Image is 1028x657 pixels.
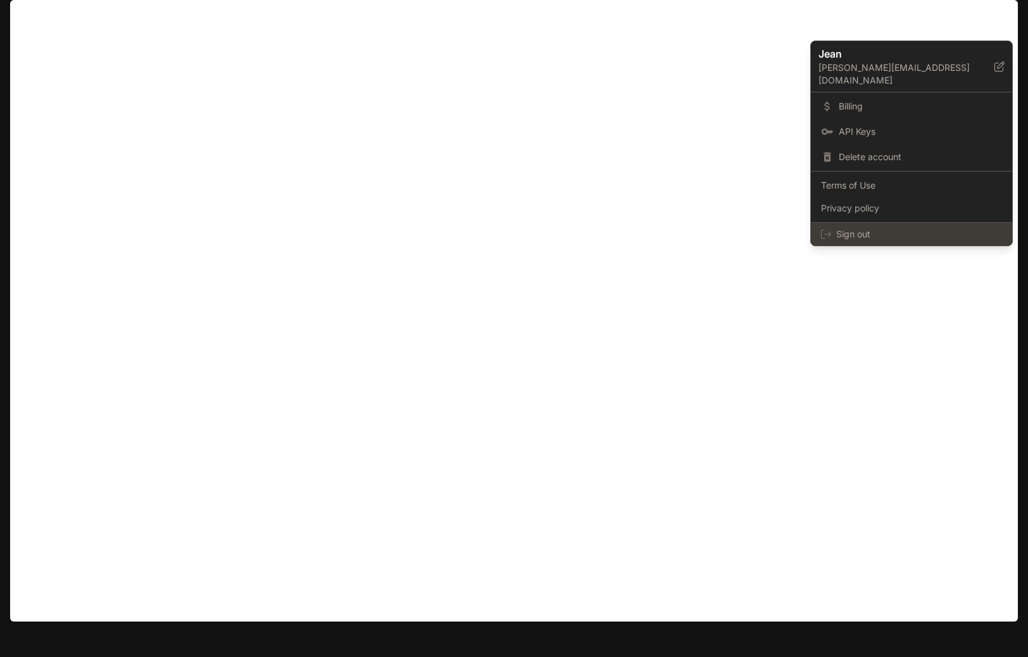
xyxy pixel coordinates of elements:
span: Privacy policy [821,202,1002,215]
div: Jean[PERSON_NAME][EMAIL_ADDRESS][DOMAIN_NAME] [811,41,1012,92]
span: Delete account [839,151,1002,163]
div: Delete account [813,146,1010,168]
span: Sign out [836,228,1002,241]
a: Terms of Use [813,174,1010,197]
span: API Keys [839,125,1002,138]
p: Jean [818,46,974,61]
div: Sign out [811,223,1012,246]
span: Terms of Use [821,179,1002,192]
a: Billing [813,95,1010,118]
a: Privacy policy [813,197,1010,220]
span: Billing [839,100,1002,113]
a: API Keys [813,120,1010,143]
p: [PERSON_NAME][EMAIL_ADDRESS][DOMAIN_NAME] [818,61,994,87]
